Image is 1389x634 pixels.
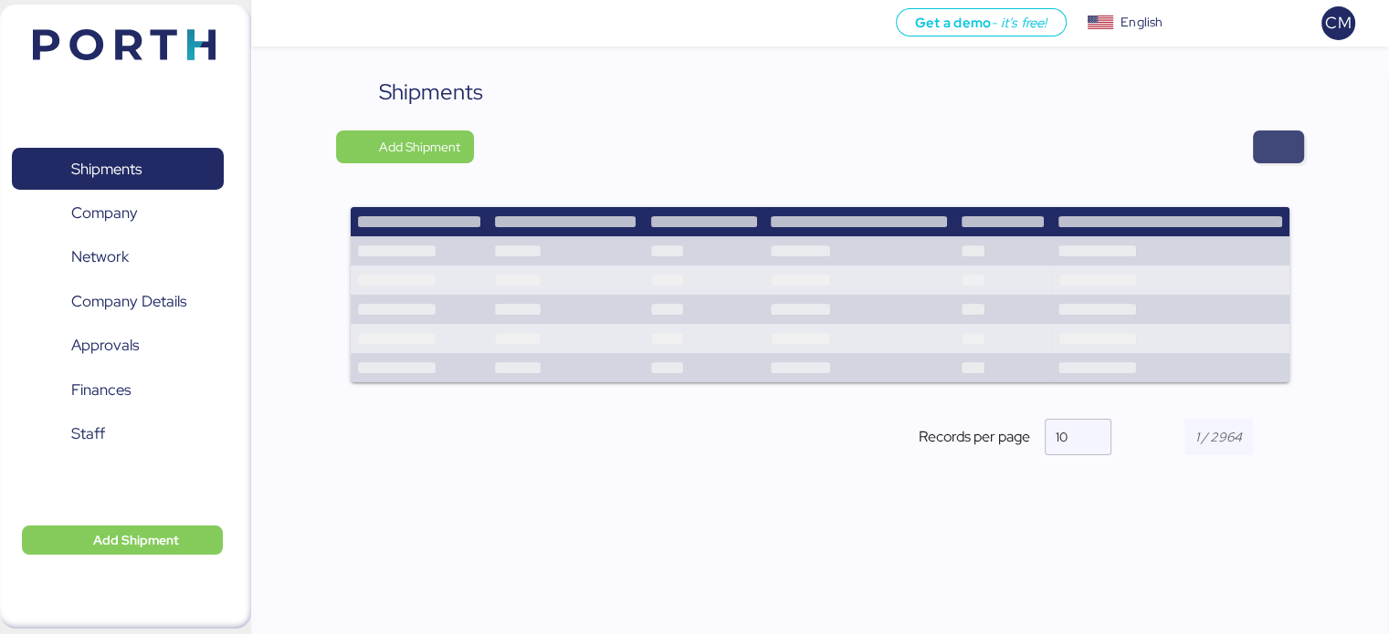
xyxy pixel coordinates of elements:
button: Menu [262,8,293,39]
span: Company Details [71,288,186,315]
a: Finances [12,369,224,411]
a: Shipments [12,148,224,190]
button: Add Shipment [22,525,223,555]
span: Staff [71,421,105,447]
span: 10 [1056,429,1068,445]
button: Add Shipment [336,130,474,163]
div: Shipments [378,76,482,109]
span: Company [71,200,138,226]
span: Add Shipment [93,529,179,551]
div: English [1121,13,1163,32]
span: Network [71,244,129,270]
a: Company Details [12,281,224,323]
span: Finances [71,377,131,403]
a: Company [12,192,224,234]
span: Approvals [71,332,139,359]
a: Staff [12,413,224,455]
a: Approvals [12,325,224,367]
span: CM [1325,11,1351,35]
span: Shipments [71,156,142,182]
span: Records per page [919,426,1030,448]
span: Add Shipment [378,136,459,158]
a: Network [12,236,224,278]
input: 1 / 2964 [1184,419,1253,455]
